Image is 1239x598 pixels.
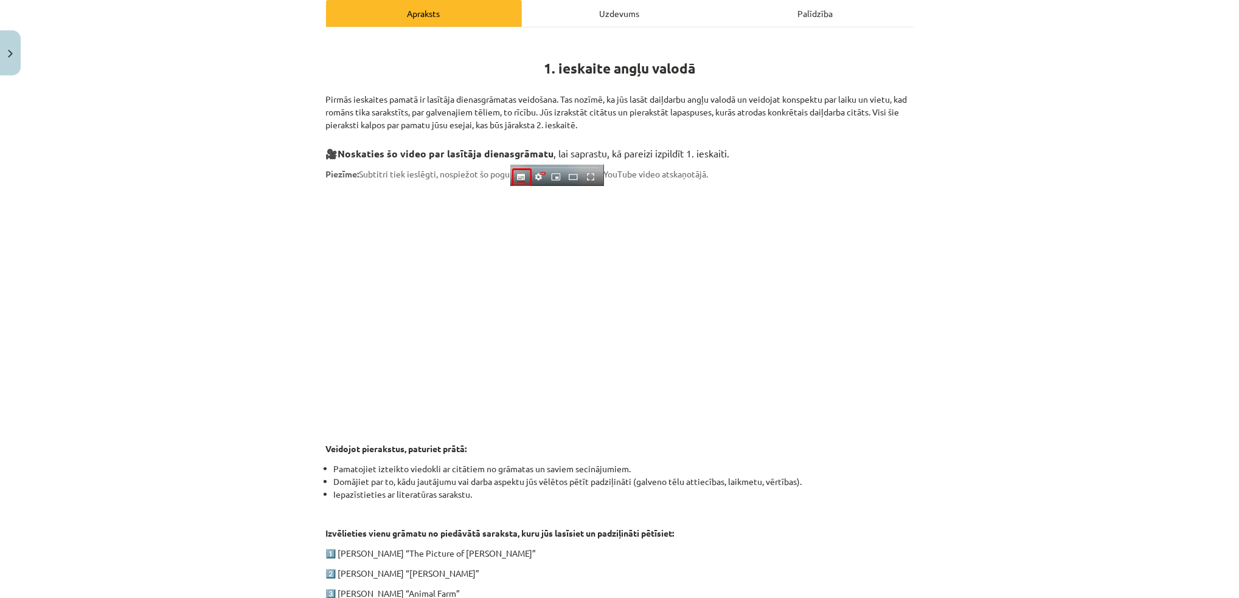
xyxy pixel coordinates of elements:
p: 1️⃣ [PERSON_NAME] “The Picture of [PERSON_NAME]” [326,547,914,560]
img: icon-close-lesson-0947bae3869378f0d4975bcd49f059093ad1ed9edebbc8119c70593378902aed.svg [8,50,13,58]
strong: 1. ieskaite angļu valodā [544,60,695,77]
strong: Veidojot pierakstus, paturiet prātā: [326,443,467,454]
span: Subtitri tiek ieslēgti, nospiežot šo pogu YouTube video atskaņotājā. [326,168,709,179]
li: Iepazīstieties ar literatūras sarakstu. [334,488,914,501]
p: Pirmās ieskaites pamatā ir lasītāja dienasgrāmatas veidošana. Tas nozīmē, ka jūs lasāt daiļdarbu ... [326,80,914,131]
strong: Izvēlieties vienu grāmatu no piedāvātā saraksta, kuru jūs lasīsiet un padziļināti pētīsiet: [326,528,675,538]
p: 2️⃣ [PERSON_NAME] “[PERSON_NAME]” [326,567,914,580]
strong: Piezīme: [326,168,359,179]
strong: Noskaties šo video par lasītāja dienasgrāmatu [338,147,554,160]
li: Pamatojiet izteikto viedokli ar citātiem no grāmatas un saviem secinājumiem. [334,462,914,475]
li: Domājiet par to, kādu jautājumu vai darba aspektu jūs vēlētos pētīt padziļināti (galveno tēlu att... [334,475,914,488]
h3: 🎥 , lai saprastu, kā pareizi izpildīt 1. ieskaiti. [326,139,914,161]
